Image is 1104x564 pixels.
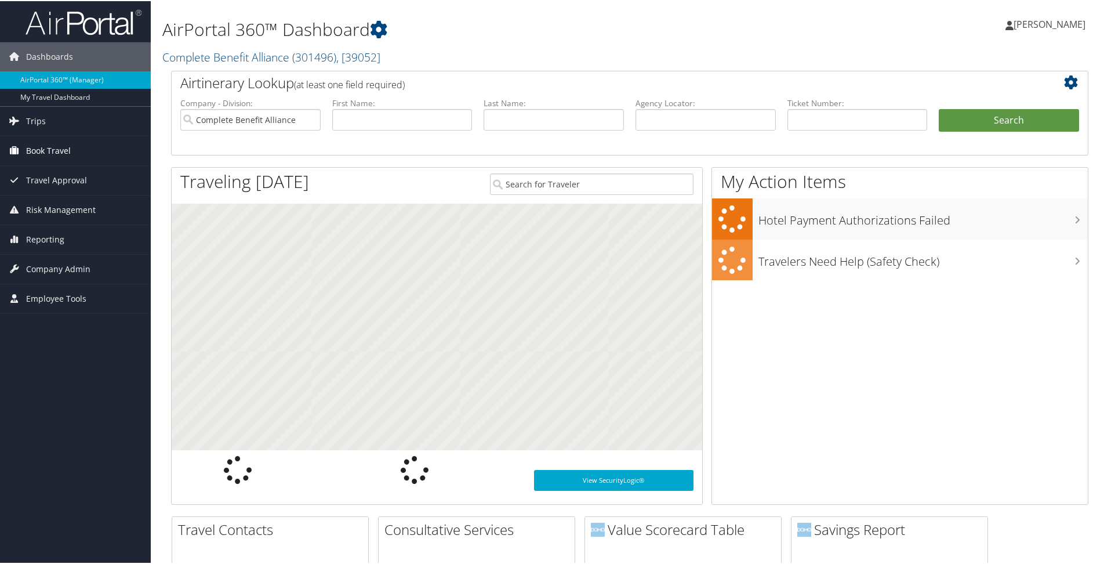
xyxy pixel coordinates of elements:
h1: AirPortal 360™ Dashboard [162,16,786,41]
span: Book Travel [26,135,71,164]
span: [PERSON_NAME] [1014,17,1085,30]
h1: My Action Items [712,168,1088,193]
a: Complete Benefit Alliance [162,48,380,64]
label: Company - Division: [180,96,321,108]
h3: Hotel Payment Authorizations Failed [758,205,1088,227]
span: , [ 39052 ] [336,48,380,64]
img: airportal-logo.png [26,8,141,35]
span: Dashboards [26,41,73,70]
img: domo-logo.png [797,522,811,536]
label: First Name: [332,96,473,108]
span: ( 301496 ) [292,48,336,64]
button: Search [939,108,1079,131]
h2: Value Scorecard Table [591,519,781,538]
a: [PERSON_NAME] [1005,6,1097,41]
h1: Traveling [DATE] [180,168,309,193]
span: Trips [26,106,46,135]
span: Risk Management [26,194,96,223]
h2: Travel Contacts [178,519,368,538]
h2: Savings Report [797,519,987,538]
label: Ticket Number: [787,96,928,108]
span: Company Admin [26,254,90,283]
a: View SecurityLogic® [534,469,693,490]
input: Search for Traveler [490,172,693,194]
span: (at least one field required) [294,77,405,90]
h3: Travelers Need Help (Safety Check) [758,247,1088,269]
h2: Airtinerary Lookup [180,72,1003,92]
span: Employee Tools [26,283,86,312]
a: Hotel Payment Authorizations Failed [712,197,1088,238]
span: Travel Approval [26,165,87,194]
span: Reporting [26,224,64,253]
img: domo-logo.png [591,522,605,536]
label: Agency Locator: [635,96,776,108]
a: Travelers Need Help (Safety Check) [712,238,1088,280]
label: Last Name: [484,96,624,108]
h2: Consultative Services [384,519,575,538]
